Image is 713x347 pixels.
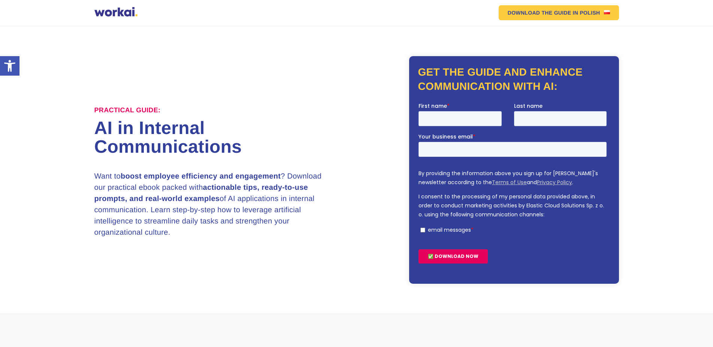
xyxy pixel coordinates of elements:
h3: Want to ? Download our practical ebook packed with of AI applications in internal communication. ... [94,171,330,238]
strong: boost employee efficiency and engagement [121,172,281,180]
a: DOWNLOAD THE GUIDEIN POLISHUS flag [499,5,619,20]
em: DOWNLOAD THE GUIDE [508,10,571,15]
label: Practical Guide: [94,106,161,115]
img: US flag [604,10,610,14]
h1: AI in Internal Communications [94,119,357,156]
iframe: Form 0 [419,102,610,270]
h2: Get the guide and enhance communication with AI: [418,65,610,94]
